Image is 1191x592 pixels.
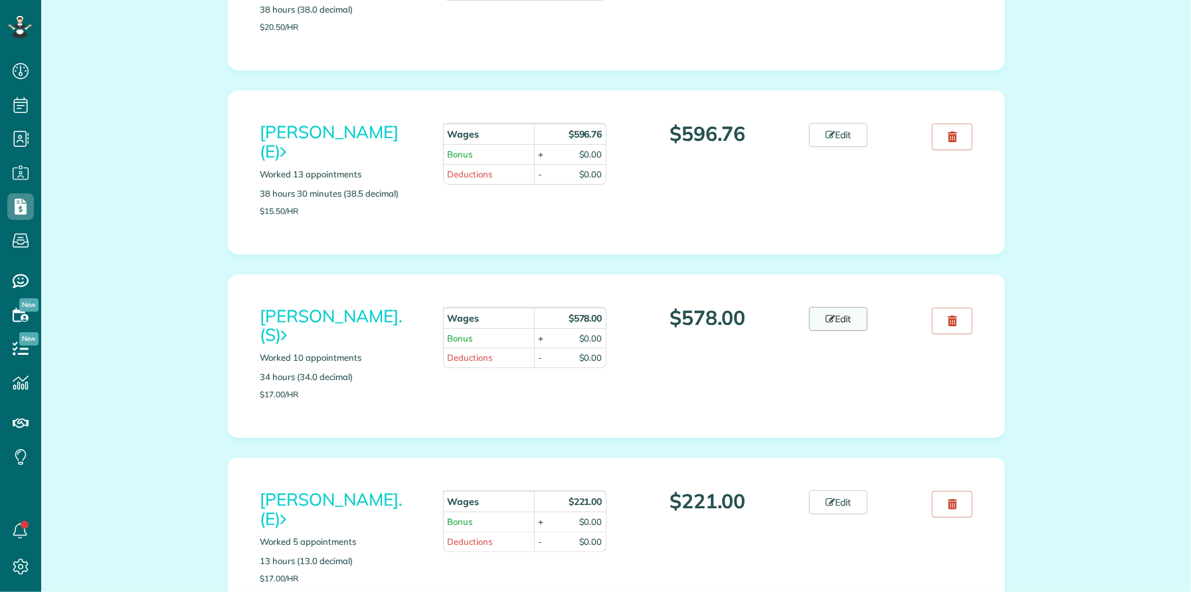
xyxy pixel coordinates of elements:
[447,312,479,324] strong: Wages
[538,332,543,345] div: +
[260,574,424,583] p: $17.00/hr
[447,128,479,140] strong: Wages
[579,148,602,161] div: $0.00
[19,298,39,312] span: New
[260,207,424,215] p: $15.50/hr
[260,351,424,364] p: Worked 10 appointments
[626,307,790,329] p: $578.00
[626,123,790,145] p: $596.76
[19,332,39,345] span: New
[260,488,403,530] a: [PERSON_NAME]. (E)
[538,148,543,161] div: +
[447,496,479,508] strong: Wages
[579,332,602,345] div: $0.00
[626,490,790,512] p: $221.00
[809,307,868,331] a: Edit
[260,187,424,200] p: 38 hours 30 minutes (38.5 decimal)
[260,121,399,162] a: [PERSON_NAME] (E)
[569,312,602,324] strong: $578.00
[260,371,424,383] p: 34 hours (34.0 decimal)
[260,536,424,548] p: Worked 5 appointments
[443,512,534,532] td: Bonus
[538,516,543,528] div: +
[579,168,602,181] div: $0.00
[260,555,424,567] p: 13 hours (13.0 decimal)
[538,536,542,548] div: -
[579,536,602,548] div: $0.00
[260,305,403,346] a: [PERSON_NAME]. (S)
[443,328,534,348] td: Bonus
[579,351,602,364] div: $0.00
[569,128,602,140] strong: $596.76
[260,23,424,31] p: $20.50/hr
[443,347,534,367] td: Deductions
[538,351,542,364] div: -
[538,168,542,181] div: -
[809,123,868,147] a: Edit
[443,532,534,551] td: Deductions
[569,496,602,508] strong: $221.00
[260,390,424,399] p: $17.00/hr
[260,168,424,181] p: Worked 13 appointments
[443,144,534,164] td: Bonus
[579,516,602,528] div: $0.00
[809,490,868,514] a: Edit
[260,3,424,16] p: 38 hours (38.0 decimal)
[443,164,534,184] td: Deductions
